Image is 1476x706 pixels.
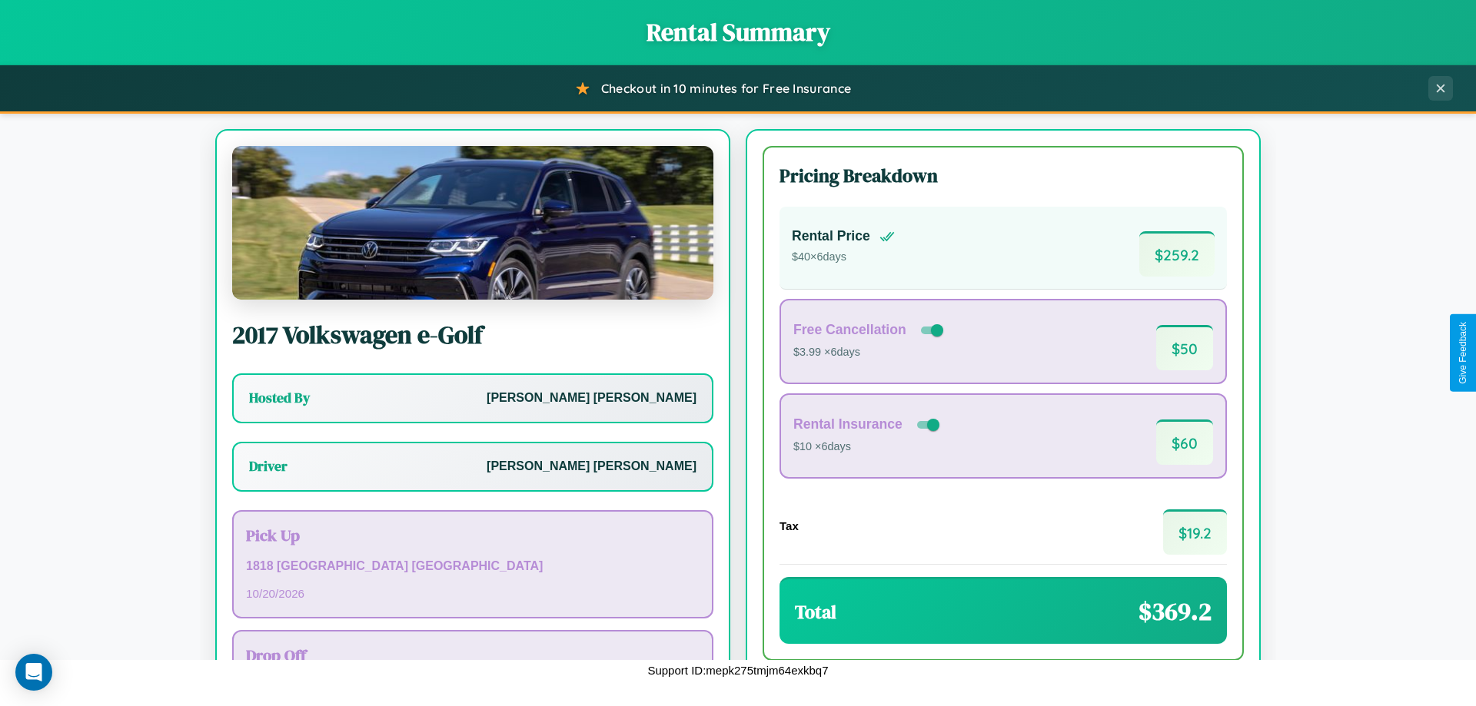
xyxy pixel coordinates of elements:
span: $ 50 [1156,325,1213,370]
h3: Total [795,599,836,625]
span: Checkout in 10 minutes for Free Insurance [601,81,851,96]
p: Support ID: mepk275tmjm64exkbq7 [647,660,828,681]
span: $ 259.2 [1139,231,1215,277]
h3: Pick Up [246,524,700,546]
h3: Driver [249,457,288,476]
h4: Rental Insurance [793,416,903,433]
h4: Rental Price [792,228,870,244]
div: Open Intercom Messenger [15,654,52,691]
h4: Free Cancellation [793,322,906,338]
h2: 2017 Volkswagen e-Golf [232,318,713,352]
p: 1818 [GEOGRAPHIC_DATA] [GEOGRAPHIC_DATA] [246,555,700,578]
span: $ 19.2 [1163,509,1227,555]
p: [PERSON_NAME] [PERSON_NAME] [487,456,696,478]
span: $ 369.2 [1139,595,1212,628]
h1: Rental Summary [15,15,1461,49]
img: Volkswagen e-Golf [232,146,713,300]
h3: Pricing Breakdown [780,163,1227,188]
p: 10 / 20 / 2026 [246,583,700,604]
p: $ 40 × 6 days [792,247,895,267]
p: [PERSON_NAME] [PERSON_NAME] [487,387,696,409]
h3: Hosted By [249,389,310,407]
h3: Drop Off [246,644,700,666]
h4: Tax [780,519,799,532]
p: $3.99 × 6 days [793,343,946,363]
div: Give Feedback [1458,322,1468,384]
span: $ 60 [1156,419,1213,465]
p: $10 × 6 days [793,437,942,457]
